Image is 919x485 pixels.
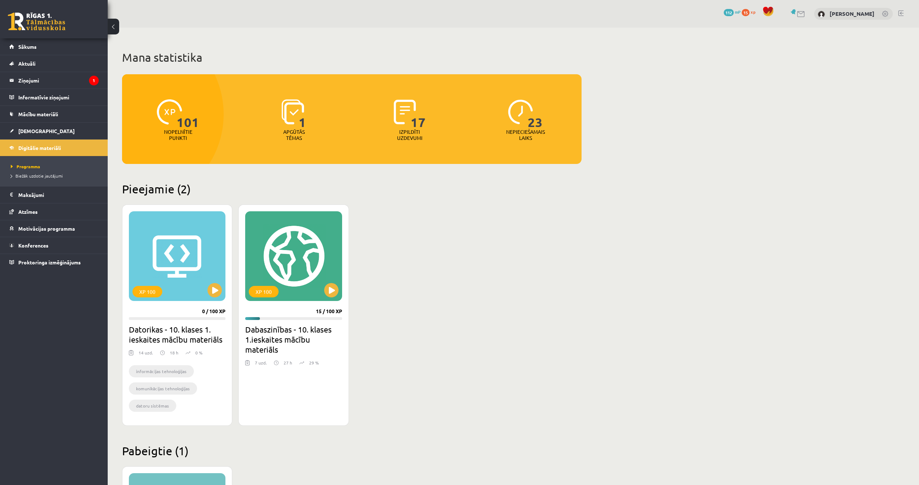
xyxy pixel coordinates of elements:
[129,365,194,377] li: informācijas tehnoloģijas
[396,129,424,141] p: Izpildīti uzdevumi
[9,72,99,89] a: Ziņojumi1
[18,145,61,151] span: Digitālie materiāli
[9,38,99,55] a: Sākums
[255,359,267,370] div: 7 uzd.
[830,10,874,17] a: [PERSON_NAME]
[11,164,40,169] span: Programma
[394,99,416,124] img: icon-completed-tasks-ad58ae20a441b2904462921112bc710f1caf180af7a3daa7317a5a94f2d26646.svg
[18,259,81,265] span: Proktoringa izmēģinājums
[177,99,199,129] span: 101
[724,9,741,15] a: 112 mP
[724,9,734,16] span: 112
[18,43,37,50] span: Sākums
[122,444,582,458] h2: Pabeigtie (1)
[195,349,202,356] p: 0 %
[9,89,99,105] a: Informatīvie ziņojumi
[309,359,319,366] p: 29 %
[284,359,292,366] p: 27 h
[18,242,48,249] span: Konferences
[170,349,178,356] p: 18 h
[9,106,99,122] a: Mācību materiāli
[9,203,99,220] a: Atzīmes
[299,99,306,129] span: 1
[249,286,279,297] div: XP 100
[9,55,99,72] a: Aktuāli
[18,208,38,215] span: Atzīmes
[11,173,101,179] a: Biežāk uzdotie jautājumi
[411,99,426,129] span: 17
[742,9,750,16] span: 15
[9,254,99,270] a: Proktoringa izmēģinājums
[18,111,58,117] span: Mācību materiāli
[129,382,197,395] li: komunikācijas tehnoloģijas
[9,140,99,156] a: Digitālie materiāli
[122,50,582,65] h1: Mana statistika
[9,220,99,237] a: Motivācijas programma
[11,163,101,170] a: Programma
[139,349,153,360] div: 14 uzd.
[132,286,162,297] div: XP 100
[18,225,75,232] span: Motivācijas programma
[11,173,63,179] span: Biežāk uzdotie jautājumi
[9,123,99,139] a: [DEMOGRAPHIC_DATA]
[245,324,342,354] h2: Dabaszinības - 10. klases 1.ieskaites mācību materiāls
[818,11,825,18] img: Gustavs Gudonis
[735,9,741,15] span: mP
[157,99,182,124] img: icon-xp-0682a9bc20223a9ccc6f5883a126b849a74cddfe5390d2b41b4391c66f2066e7.svg
[122,182,582,196] h2: Pieejamie (2)
[18,187,99,203] legend: Maksājumi
[129,324,225,344] h2: Datorikas - 10. klases 1. ieskaites mācību materiāls
[528,99,543,129] span: 23
[9,237,99,254] a: Konferences
[18,128,75,134] span: [DEMOGRAPHIC_DATA]
[18,89,99,105] legend: Informatīvie ziņojumi
[18,72,99,89] legend: Ziņojumi
[9,187,99,203] a: Maksājumi
[281,99,304,124] img: icon-learned-topics-4a711ccc23c960034f471b6e78daf4a3bad4a20eaf4de84257b87e66633f6470.svg
[164,129,192,141] p: Nopelnītie punkti
[8,13,65,30] a: Rīgas 1. Tālmācības vidusskola
[751,9,755,15] span: xp
[506,129,545,141] p: Nepieciešamais laiks
[18,60,36,67] span: Aktuāli
[742,9,759,15] a: 15 xp
[89,76,99,85] i: 1
[508,99,533,124] img: icon-clock-7be60019b62300814b6bd22b8e044499b485619524d84068768e800edab66f18.svg
[280,129,308,141] p: Apgūtās tēmas
[129,400,176,412] li: datoru sistēmas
